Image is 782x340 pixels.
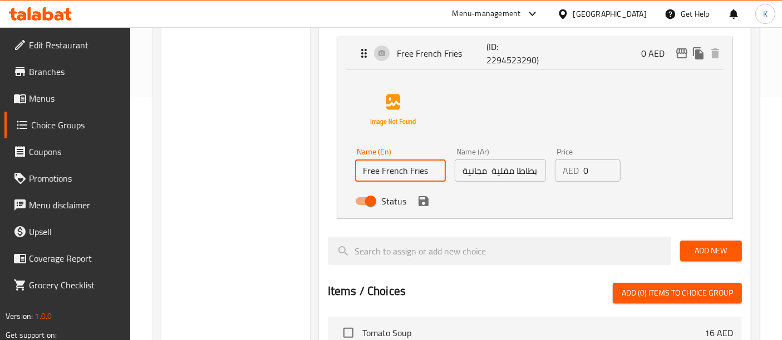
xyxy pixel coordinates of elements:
[4,272,131,298] a: Grocery Checklist
[4,192,131,218] a: Menu disclaimer
[763,8,768,20] span: K
[573,8,647,20] div: [GEOGRAPHIC_DATA]
[29,252,122,265] span: Coverage Report
[29,198,122,212] span: Menu disclaimer
[707,45,724,62] button: delete
[397,47,486,60] p: Free French Fries
[680,241,742,261] button: Add New
[4,58,131,85] a: Branches
[622,286,733,300] span: Add (0) items to choice group
[355,159,446,182] input: Enter name En
[381,194,406,208] span: Status
[563,164,579,177] p: AED
[4,218,131,245] a: Upsell
[689,244,733,258] span: Add New
[415,193,432,209] button: save
[453,7,521,21] div: Menu-management
[4,85,131,112] a: Menus
[4,32,131,58] a: Edit Restaurant
[31,118,122,132] span: Choice Groups
[673,45,690,62] button: edit
[29,225,122,238] span: Upsell
[583,159,621,182] input: Please enter price
[4,112,131,138] a: Choice Groups
[328,32,742,223] li: ExpandFree French Fries Name (En)Name (Ar)PriceAEDStatussave
[362,326,705,339] span: Tomato Soup
[29,172,122,185] span: Promotions
[328,237,671,265] input: search
[4,138,131,165] a: Coupons
[35,309,52,323] span: 1.0.0
[641,47,673,60] p: 0 AED
[455,159,545,182] input: Enter name Ar
[29,278,122,292] span: Grocery Checklist
[6,309,33,323] span: Version:
[357,74,429,146] img: Free French Fries
[337,37,732,69] div: Expand
[4,245,131,272] a: Coverage Report
[690,45,707,62] button: duplicate
[29,92,122,105] span: Menus
[4,165,131,192] a: Promotions
[29,38,122,52] span: Edit Restaurant
[29,145,122,158] span: Coupons
[705,326,733,339] p: 16 AED
[29,65,122,78] span: Branches
[486,40,547,67] p: (ID: 2294523290)
[613,283,742,303] button: Add (0) items to choice group
[328,283,406,299] h2: Items / Choices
